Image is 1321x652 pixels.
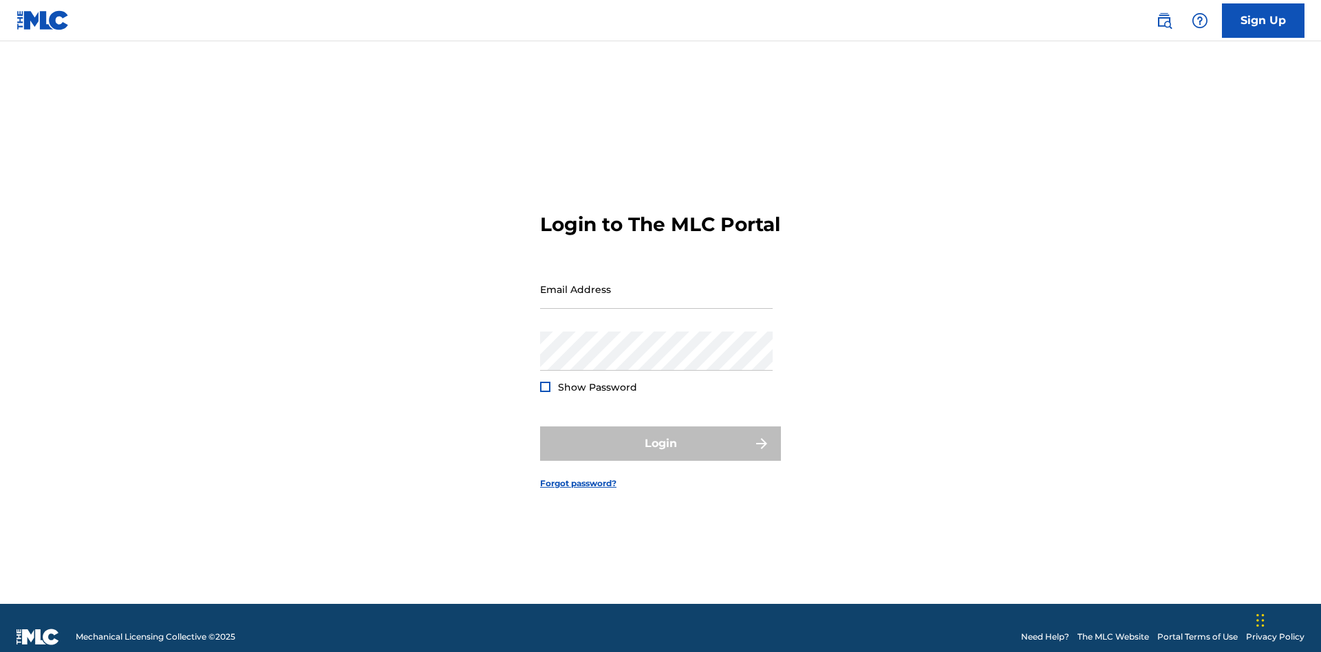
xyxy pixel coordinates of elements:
[76,631,235,643] span: Mechanical Licensing Collective © 2025
[558,381,637,393] span: Show Password
[540,477,616,490] a: Forgot password?
[1156,12,1172,29] img: search
[1186,7,1214,34] div: Help
[1021,631,1069,643] a: Need Help?
[1252,586,1321,652] iframe: Chat Widget
[1077,631,1149,643] a: The MLC Website
[1192,12,1208,29] img: help
[1246,631,1304,643] a: Privacy Policy
[1157,631,1238,643] a: Portal Terms of Use
[17,629,59,645] img: logo
[17,10,69,30] img: MLC Logo
[1150,7,1178,34] a: Public Search
[1222,3,1304,38] a: Sign Up
[1256,600,1265,641] div: Drag
[540,213,780,237] h3: Login to The MLC Portal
